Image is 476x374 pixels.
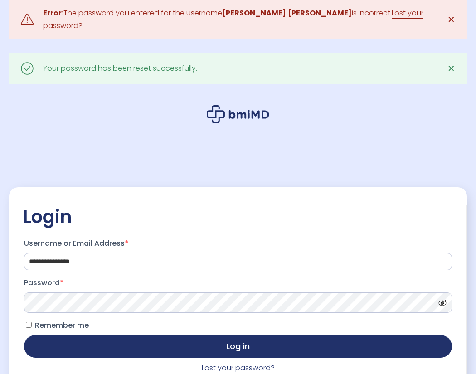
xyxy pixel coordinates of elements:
[43,62,197,75] div: Your password has been reset successfully.
[24,276,452,290] label: Password
[24,236,452,251] label: Username or Email Address
[43,7,433,32] div: The password you entered for the username is incorrect.
[442,10,460,29] a: ✕
[222,8,352,18] strong: [PERSON_NAME].[PERSON_NAME]
[35,320,89,330] span: Remember me
[442,59,460,78] a: ✕
[43,8,63,18] strong: Error:
[447,62,455,75] span: ✕
[202,363,275,373] a: Lost your password?
[23,205,453,228] h2: Login
[24,335,452,358] button: Log in
[26,322,32,328] input: Remember me
[447,13,455,26] span: ✕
